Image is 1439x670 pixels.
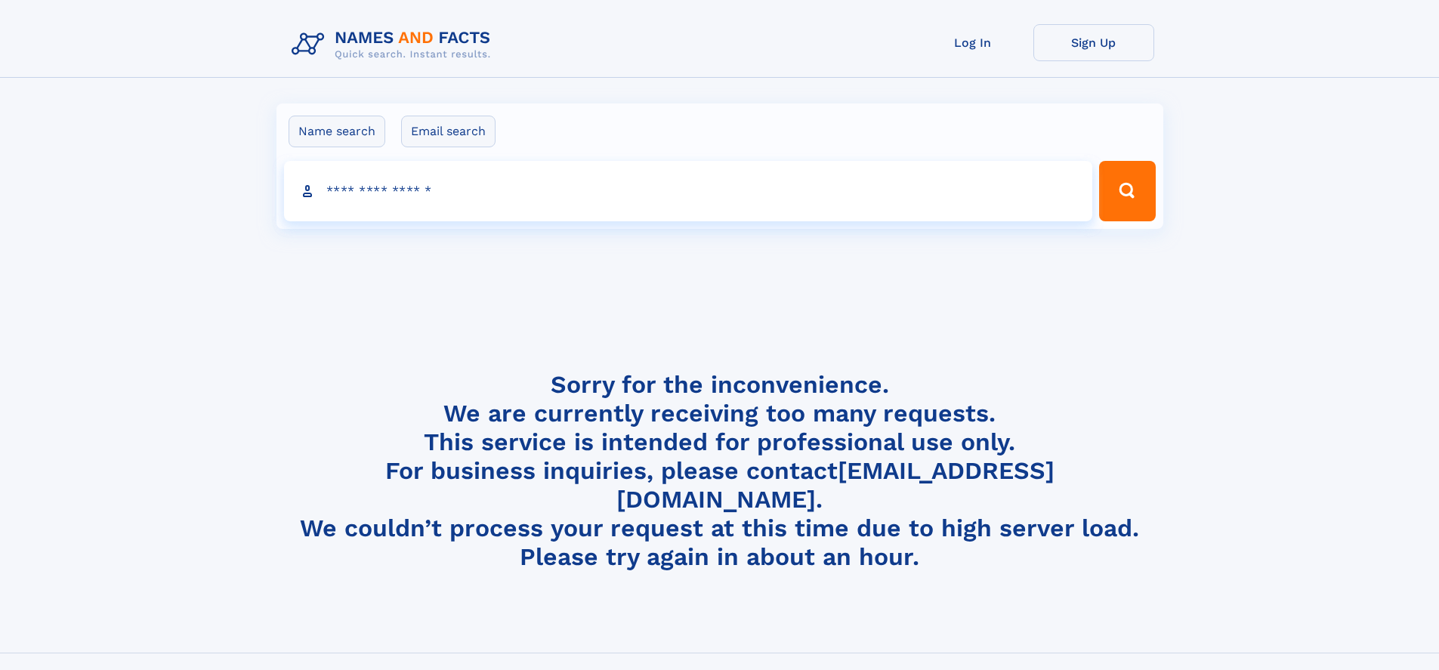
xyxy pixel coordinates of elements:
[1033,24,1154,61] a: Sign Up
[286,24,503,65] img: Logo Names and Facts
[912,24,1033,61] a: Log In
[1099,161,1155,221] button: Search Button
[284,161,1093,221] input: search input
[616,456,1055,514] a: [EMAIL_ADDRESS][DOMAIN_NAME]
[401,116,496,147] label: Email search
[286,370,1154,572] h4: Sorry for the inconvenience. We are currently receiving too many requests. This service is intend...
[289,116,385,147] label: Name search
